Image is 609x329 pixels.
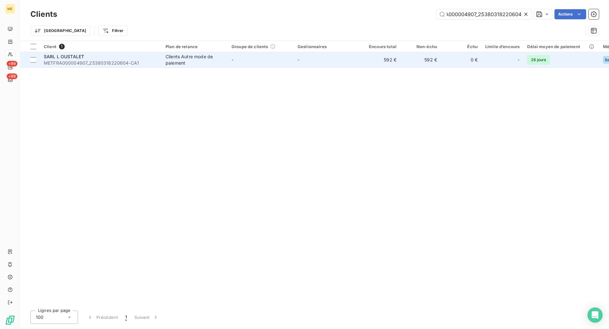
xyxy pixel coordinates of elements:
[121,311,131,324] button: 1
[298,44,356,49] div: Gestionnaires
[83,311,121,324] button: Précédent
[44,60,158,66] span: METFRA000004907_25380318220604-CA1
[30,26,90,36] button: [GEOGRAPHIC_DATA]
[7,61,17,66] span: +99
[5,315,15,325] img: Logo LeanPay
[445,44,478,49] div: Échu
[404,44,437,49] div: Non-échu
[131,311,163,324] button: Suivant
[400,52,441,67] td: 592 €
[485,44,520,49] div: Limite d’encours
[36,314,43,320] span: 100
[98,26,128,36] button: Filtrer
[554,9,586,19] button: Actions
[298,57,299,62] span: -
[30,9,57,20] h3: Clients
[232,57,233,62] span: -
[166,54,224,66] div: Clients Autre mode de paiement
[587,307,603,323] div: Open Intercom Messenger
[125,314,127,320] span: 1
[166,44,224,49] div: Plan de relance
[527,55,550,65] span: 26 jours
[441,52,481,67] td: 0 €
[436,9,532,19] input: Rechercher
[363,44,396,49] div: Encours total
[360,52,400,67] td: 592 €
[44,54,84,59] span: SARL L OUSTALET
[44,44,56,49] span: Client
[5,4,15,14] div: ME
[59,44,65,49] span: 1
[7,73,17,79] span: +99
[232,44,268,49] span: Groupe de clients
[518,57,520,63] span: -
[527,44,595,49] div: Délai moyen de paiement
